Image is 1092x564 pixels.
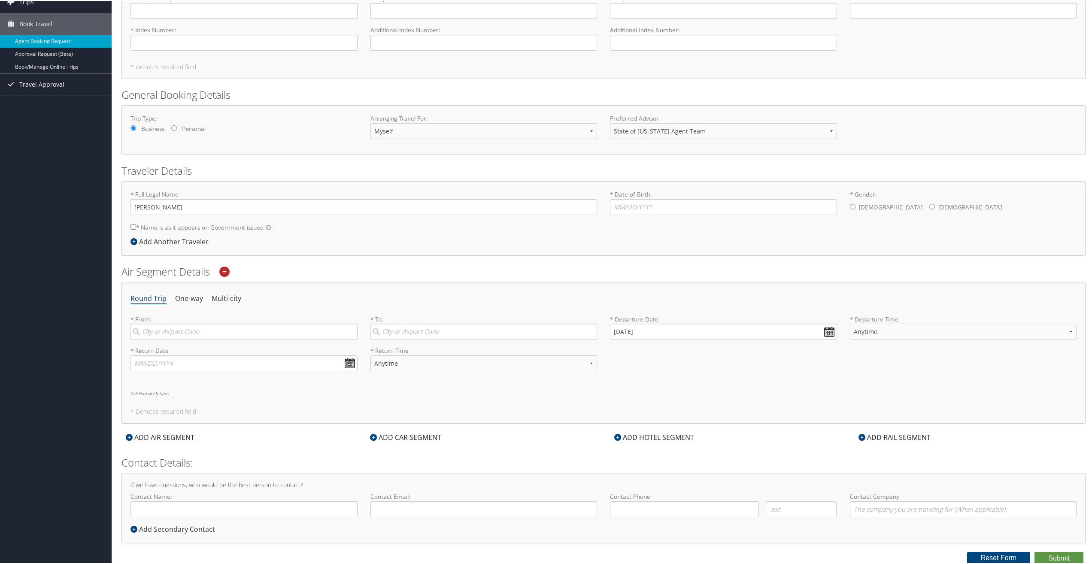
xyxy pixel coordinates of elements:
label: * Return Time [370,346,598,354]
li: Multi-city [212,290,241,306]
label: Trip Type: [130,113,358,122]
div: ADD RAIL SEGMENT [854,431,935,442]
input: * Gender:[DEMOGRAPHIC_DATA][DEMOGRAPHIC_DATA] [850,203,855,209]
button: Reset Form [967,551,1031,563]
div: ADD AIR SEGMENT [121,431,199,442]
h5: * Denotes required field [130,408,1077,414]
label: [DEMOGRAPHIC_DATA] [938,198,1002,215]
label: Contact Email: [370,491,598,516]
select: * Departure Time [850,323,1077,339]
label: * From: [130,314,358,339]
label: * To: [370,314,598,339]
input: Contact Company [850,500,1077,516]
input: Contact Email: [370,500,598,516]
input: * Travel Authorization Number: [850,2,1077,18]
input: * Name is as it appears on Government issued ID. [130,223,136,229]
input: * Date of Birth: [610,198,837,214]
input: Contact Name: [130,500,358,516]
label: Contact Phone [610,491,837,500]
input: MM/DD/YYYY [130,355,358,370]
label: Additional Index Number : [370,25,598,49]
div: ADD CAR SEGMENT [366,431,446,442]
li: Round Trip [130,290,167,306]
h2: Contact Details: [121,455,1086,469]
label: Preferred Advisor [610,113,837,122]
label: * Departure Date [610,314,837,323]
span: Book Travel [19,12,52,34]
div: Add Another Traveler [130,236,213,246]
label: [DEMOGRAPHIC_DATA] [859,198,922,215]
li: One-way [175,290,203,306]
label: Additional Index Number : [610,25,837,49]
label: * Full Legal Name [130,189,597,214]
label: Contact Name: [130,491,358,516]
h6: Additional Options: [130,390,1077,395]
label: Contact Company [850,491,1077,516]
h5: * Denotes required field [130,63,1077,69]
label: Arranging Travel For: [370,113,598,122]
input: * Requested By: [130,2,358,18]
input: * Dept/Account Number: [370,2,598,18]
button: Submit [1034,551,1083,564]
div: Add Secondary Contact [130,523,219,534]
label: * Date of Birth: [610,189,837,214]
input: Additional Index Number: [610,34,837,50]
input: * Full Legal Name [130,198,597,214]
label: * Name is as it appears on Government issued ID. [130,218,273,234]
label: * Return Date [130,346,358,354]
h4: If we have questions, who would be the best person to contact? [130,481,1077,487]
h2: Air Segment Details [121,264,1086,278]
label: Business [141,124,164,132]
label: * Gender: [850,189,1077,215]
input: City or Airport Code [130,323,358,339]
input: City or Airport Code [370,323,598,339]
input: * Gender:[DEMOGRAPHIC_DATA][DEMOGRAPHIC_DATA] [929,203,935,209]
label: * Departure Time [850,314,1077,346]
input: MM/DD/YYYY [610,323,837,339]
label: * Index Number : [130,25,358,49]
h2: General Booking Details [121,87,1086,101]
h2: Traveler Details [121,163,1086,177]
input: Additional Index Number: [370,34,598,50]
label: Personal [182,124,206,132]
div: ADD HOTEL SEGMENT [610,431,698,442]
span: Travel Approval [19,73,64,94]
input: .ext [766,500,837,516]
input: * Index Number: [130,34,358,50]
input: * Department name: [610,2,837,18]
